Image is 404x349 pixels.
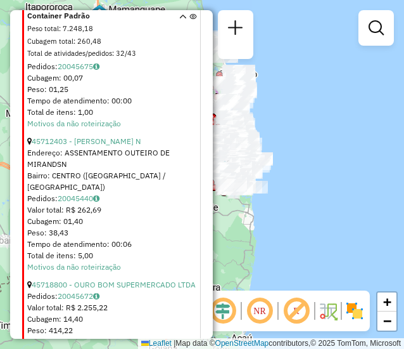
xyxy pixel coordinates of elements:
[27,262,121,272] a: Motivos da não roteirização
[58,194,99,203] a: 20045440
[281,296,312,326] span: Exibir rótulo
[93,293,99,300] i: Observações
[208,296,238,326] span: Ocultar deslocamento
[27,216,198,227] div: Cubagem: 01,40
[27,313,198,325] div: Cubagem: 14,40
[27,95,198,107] div: Tempo de atendimento: 00:00
[93,63,99,70] i: Observações
[223,15,248,44] a: Nova sessão e pesquisa
[116,49,136,58] span: 32/43
[27,107,198,118] div: Total de itens: 1,00
[27,24,59,33] span: Peso total
[141,339,172,348] a: Leaflet
[27,204,198,216] div: Valor total: R$ 262,69
[27,10,164,22] span: Container Padrão
[27,291,198,302] div: Pedidos:
[201,30,233,43] div: Atividade não roteirizada - BGL VARIEDADES
[206,50,238,63] div: Atividade não roteirizada - ALDEMIR FERNANDES DA
[27,61,198,72] div: Pedidos:
[27,239,198,250] div: Tempo de atendimento: 00:06
[377,293,396,312] a: Zoom in
[27,37,73,46] span: Cubagem total
[59,24,61,33] span: :
[32,136,141,146] a: 45712403 - [PERSON_NAME] N
[27,302,198,313] div: Valor total: R$ 2.255,22
[73,37,75,46] span: :
[383,313,391,329] span: −
[32,280,196,289] a: 45718800 - OURO BOM SUPERMERCADO LTDA
[27,325,198,336] div: Peso: 414,22
[363,15,389,41] a: Exibir filtros
[58,62,99,71] a: 20045675
[174,339,175,348] span: |
[215,179,247,192] div: Atividade não roteirizada - MARISETE CRISTINA SI
[27,336,198,348] div: Tempo de atendimento: 00:38
[63,24,93,33] span: 7.248,18
[208,164,240,177] div: Atividade não roteirizada - LUCIANA OLIVEIRA
[344,301,365,321] img: Exibir/Ocultar setores
[383,294,391,310] span: +
[210,173,242,186] div: Atividade não roteirizada - LAILSON ALVES DA COS
[77,37,101,46] span: 260,48
[215,176,247,188] div: Atividade não roteirizada - ANA BEATRIZ MEDEIROS GOMES
[27,193,198,204] div: Pedidos:
[377,312,396,331] a: Zoom out
[93,195,99,202] i: Observações
[27,250,198,261] div: Total de itens: 5,00
[27,119,121,128] a: Motivos da não roteirização
[112,49,114,58] span: :
[215,339,269,348] a: OpenStreetMap
[27,72,198,84] div: Cubagem: 00,07
[318,301,338,321] img: Fluxo de ruas
[27,170,198,193] div: Bairro: CENTRO ([GEOGRAPHIC_DATA] / [GEOGRAPHIC_DATA])
[27,227,198,239] div: Peso: 38,43
[27,147,198,170] div: Endereço: ASSENTAMENTO OUTEIRO DE MIRANDSN
[244,296,275,326] span: Ocultar NR
[203,177,234,190] div: Atividade não roteirizada - GD BEBIDAS
[138,338,404,349] div: Map data © contributors,© 2025 TomTom, Microsoft
[27,49,112,58] span: Total de atividades/pedidos
[58,291,99,301] a: 20045672
[91,4,108,20] img: RT PA - Mamanguape
[27,84,198,95] div: Peso: 01,25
